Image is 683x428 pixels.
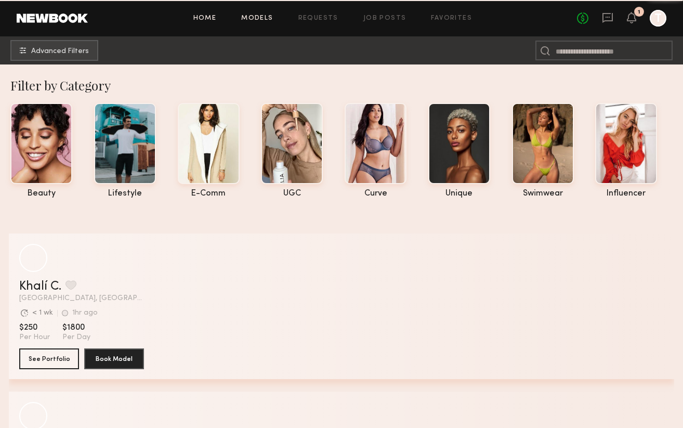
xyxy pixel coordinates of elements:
[10,77,683,94] div: Filter by Category
[10,189,72,198] div: beauty
[193,15,217,22] a: Home
[72,309,98,317] div: 1hr ago
[345,189,406,198] div: curve
[512,189,574,198] div: swimwear
[638,9,640,15] div: 1
[62,333,90,342] span: Per Day
[19,333,50,342] span: Per Hour
[19,295,144,302] span: [GEOGRAPHIC_DATA], [GEOGRAPHIC_DATA]
[19,348,79,369] button: See Portfolio
[84,348,144,369] button: Book Model
[62,322,90,333] span: $1800
[431,15,472,22] a: Favorites
[428,189,490,198] div: unique
[32,309,53,317] div: < 1 wk
[595,189,657,198] div: influencer
[363,15,406,22] a: Job Posts
[241,15,273,22] a: Models
[19,280,61,293] a: Khalí C.
[178,189,240,198] div: e-comm
[650,10,666,27] a: T
[298,15,338,22] a: Requests
[261,189,323,198] div: UGC
[31,48,89,55] span: Advanced Filters
[19,322,50,333] span: $250
[10,40,98,61] button: Advanced Filters
[94,189,156,198] div: lifestyle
